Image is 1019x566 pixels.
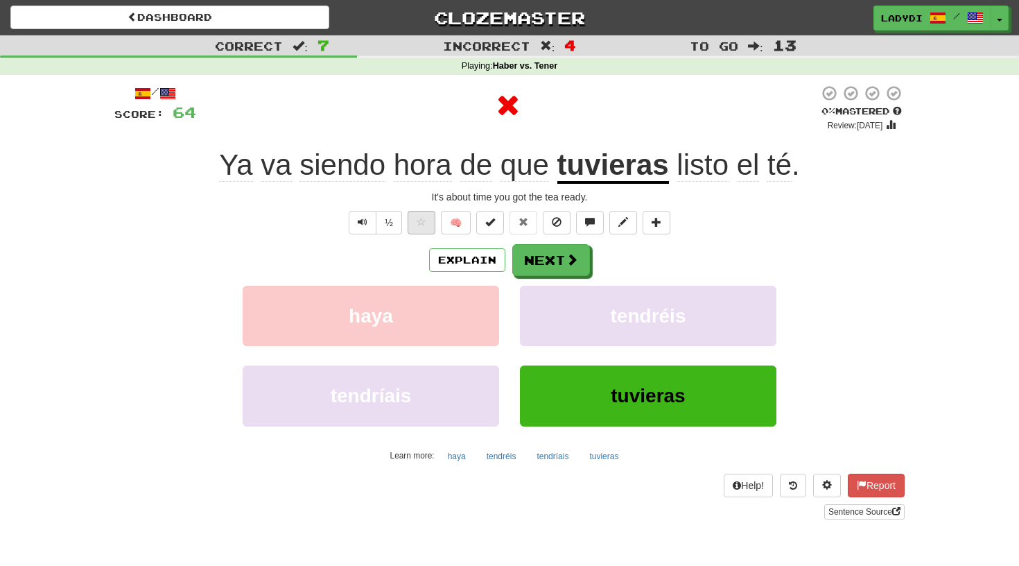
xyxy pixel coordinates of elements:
[748,40,763,52] span: :
[479,446,524,467] button: tendréis
[512,244,590,276] button: Next
[821,105,835,117] span: 0 %
[819,105,905,118] div: Mastered
[773,37,796,53] span: 13
[460,148,492,182] span: de
[576,211,604,234] button: Discuss sentence (alt+u)
[543,211,571,234] button: Ignore sentence (alt+i)
[520,286,776,346] button: tendréis
[529,446,576,467] button: tendríais
[724,474,773,497] button: Help!
[349,211,376,234] button: Play sentence audio (ctl+space)
[953,11,960,21] span: /
[643,211,670,234] button: Add to collection (alt+a)
[690,39,738,53] span: To go
[173,103,196,121] span: 64
[429,248,505,272] button: Explain
[350,6,669,30] a: Clozemaster
[540,40,555,52] span: :
[609,211,637,234] button: Edit sentence (alt+d)
[346,211,402,234] div: Text-to-speech controls
[780,474,806,497] button: Round history (alt+y)
[493,61,558,71] strong: Haber vs. Tener
[848,474,905,497] button: Report
[10,6,329,29] a: Dashboard
[564,37,576,53] span: 4
[824,504,905,520] a: Sentence Source
[293,40,308,52] span: :
[873,6,991,31] a: LadyDi /
[331,385,412,406] span: tendríais
[520,366,776,426] button: tuvieras
[669,148,800,182] span: .
[394,148,452,182] span: hora
[611,385,685,406] span: tuvieras
[828,121,883,130] small: Review: [DATE]
[500,148,549,182] span: que
[408,211,435,234] button: Favorite sentence (alt+f)
[390,451,435,461] small: Learn more:
[349,305,393,327] span: haya
[219,148,252,182] span: Ya
[677,148,729,182] span: listo
[441,211,471,234] button: 🧠
[243,366,499,426] button: tendríais
[114,108,164,120] span: Score:
[443,39,530,53] span: Incorrect
[509,211,537,234] button: Reset to 0% Mastered (alt+r)
[317,37,329,53] span: 7
[737,148,760,182] span: el
[611,305,686,327] span: tendréis
[243,286,499,346] button: haya
[215,39,283,53] span: Correct
[881,12,923,24] span: LadyDi
[767,148,792,182] span: té
[476,211,504,234] button: Set this sentence to 100% Mastered (alt+m)
[440,446,473,467] button: haya
[582,446,626,467] button: tuvieras
[114,85,196,102] div: /
[557,148,669,184] u: tuvieras
[376,211,402,234] button: ½
[299,148,385,182] span: siendo
[261,148,291,182] span: va
[114,190,905,204] div: It's about time you got the tea ready.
